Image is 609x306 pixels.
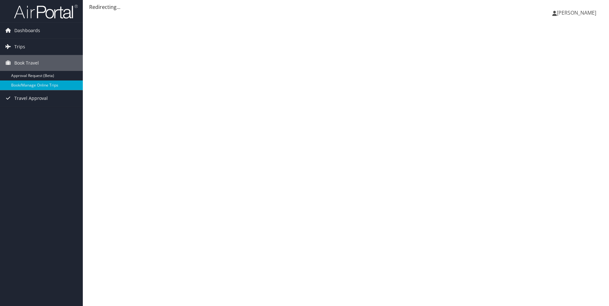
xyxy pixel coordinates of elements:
[552,3,603,22] a: [PERSON_NAME]
[14,90,48,106] span: Travel Approval
[14,55,39,71] span: Book Travel
[14,39,25,55] span: Trips
[89,3,603,11] div: Redirecting...
[14,23,40,38] span: Dashboards
[557,9,596,16] span: [PERSON_NAME]
[14,4,78,19] img: airportal-logo.png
